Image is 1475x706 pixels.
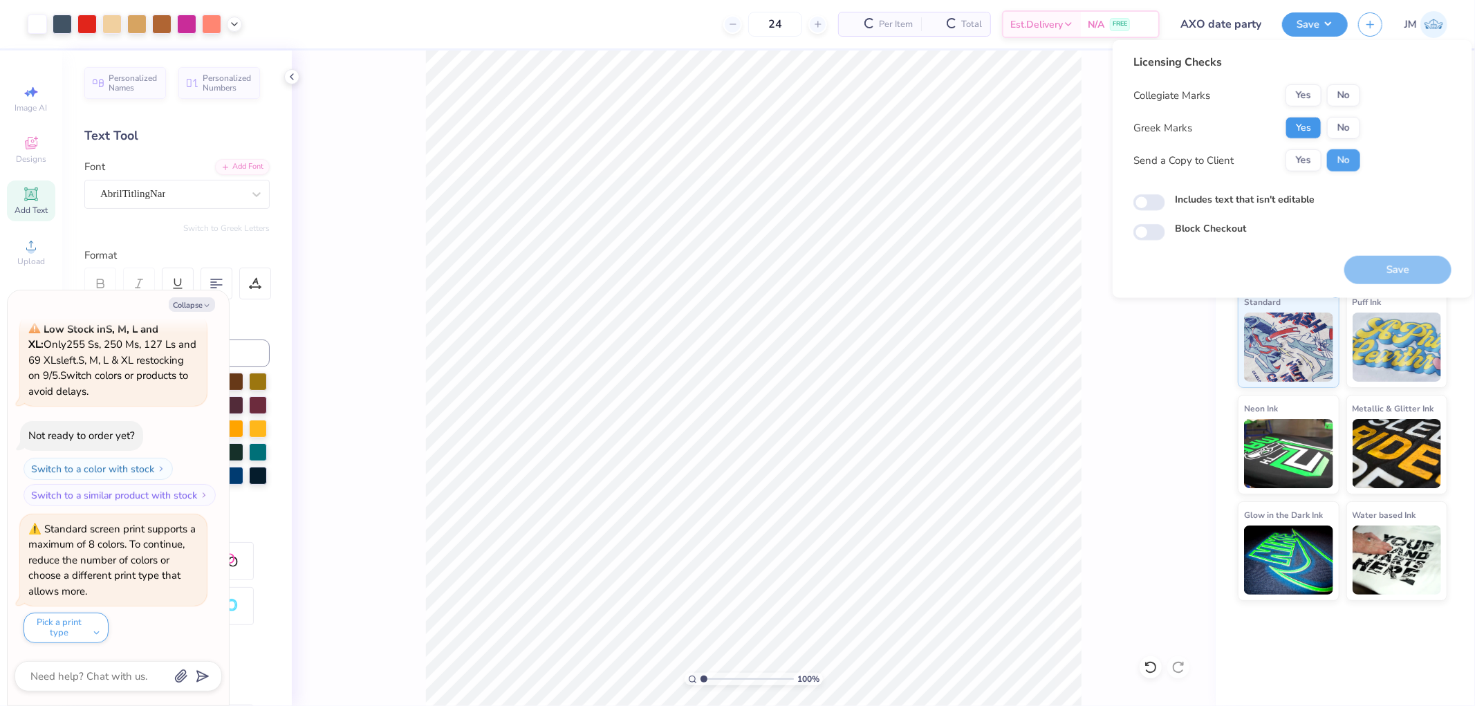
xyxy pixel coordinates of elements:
input: Untitled Design [1170,10,1272,38]
img: Puff Ink [1353,313,1442,382]
img: Joshua Macky Gaerlan [1420,11,1447,38]
img: Metallic & Glitter Ink [1353,419,1442,488]
span: Personalized Numbers [203,73,252,93]
img: Water based Ink [1353,526,1442,595]
img: Neon Ink [1244,419,1333,488]
img: Glow in the Dark Ink [1244,526,1333,595]
button: Yes [1286,84,1321,106]
label: Includes text that isn't editable [1175,192,1315,207]
span: Designs [16,154,46,165]
span: Total [961,17,982,32]
strong: Low Stock in S, M, L and XL : [28,322,158,352]
span: N/A [1088,17,1104,32]
span: Add Text [15,205,48,216]
button: Collapse [169,297,215,312]
button: No [1327,149,1360,171]
span: Puff Ink [1353,295,1382,309]
div: Format [84,248,271,263]
span: Only 255 Ss, 250 Ms, 127 Ls and 69 XLs left. S, M, L & XL restocking on 9/5. Switch colors or pro... [28,322,196,398]
button: Save [1282,12,1348,37]
span: Glow in the Dark Ink [1244,508,1323,522]
span: Est. Delivery [1010,17,1063,32]
span: JM [1404,17,1417,32]
div: Greek Marks [1133,120,1192,136]
input: – – [748,12,802,37]
span: Neon Ink [1244,401,1278,416]
img: Switch to a color with stock [157,465,165,473]
button: Switch to Greek Letters [183,223,270,234]
label: Block Checkout [1175,221,1246,236]
button: Pick a print type [24,613,109,643]
div: Not ready to order yet? [28,429,135,443]
div: Send a Copy to Client [1133,153,1234,169]
div: Add Font [215,159,270,175]
span: FREE [1113,19,1127,29]
div: Standard screen print supports a maximum of 8 colors. To continue, reduce the number of colors or... [28,522,196,598]
button: No [1327,84,1360,106]
button: Switch to a similar product with stock [24,484,216,506]
a: JM [1404,11,1447,38]
div: Collegiate Marks [1133,88,1210,104]
span: Upload [17,256,45,267]
label: Font [84,159,105,175]
span: Standard [1244,295,1281,309]
button: Yes [1286,117,1321,139]
div: Licensing Checks [1133,54,1360,71]
button: Switch to a color with stock [24,458,173,480]
button: Yes [1286,149,1321,171]
span: Image AI [15,102,48,113]
span: Per Item [879,17,913,32]
span: Personalized Names [109,73,158,93]
button: No [1327,117,1360,139]
div: Text Tool [84,127,270,145]
img: Switch to a similar product with stock [200,491,208,499]
img: Standard [1244,313,1333,382]
span: 100 % [797,673,819,685]
span: Water based Ink [1353,508,1416,522]
span: Metallic & Glitter Ink [1353,401,1434,416]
